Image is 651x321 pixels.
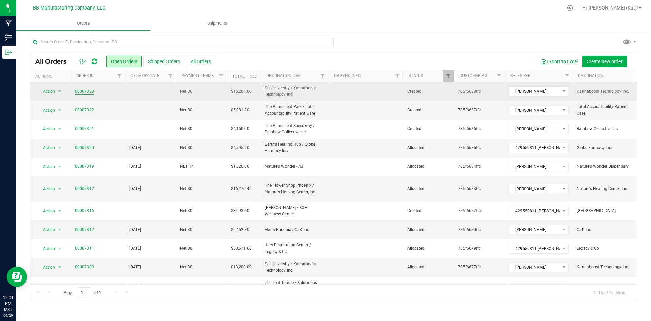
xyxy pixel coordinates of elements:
[75,107,94,113] a: 00007322
[458,264,501,270] span: 785f6677ffc
[231,107,249,113] span: $5,281.20
[577,245,636,252] span: Legacy & Co
[7,267,27,287] iframe: Resource center
[5,49,12,56] inline-svg: Outbound
[56,124,64,134] span: select
[577,185,636,192] span: Nature's Healing Center, Inc
[180,245,223,252] span: Net 30
[458,126,501,132] span: 785f6686ffc
[129,264,141,270] span: [DATE]
[407,208,450,214] span: Created
[30,37,334,47] input: Search Order ID, Destination, Customer PO...
[37,162,55,172] span: Action
[458,227,501,233] span: 785f6680ffc
[537,56,582,67] button: Export to Excel
[407,227,450,233] span: Allocated
[509,87,560,96] span: [PERSON_NAME]
[106,56,142,67] button: Open Orders
[577,145,636,151] span: Globe Farmacy Inc.
[458,208,501,214] span: 785f6682ffc
[577,264,636,270] span: Kannaboost Technology Inc.
[75,163,94,170] a: 00007319
[458,245,501,252] span: 785f6679ffc
[56,244,64,253] span: select
[265,141,324,154] span: Earth's Healing Hub / Globe Farmacy Inc.
[231,264,252,270] span: $13,200.00
[407,126,450,132] span: Created
[265,227,324,233] span: Hana-Phoenix / CJK Inc
[56,225,64,234] span: select
[186,56,215,67] button: All Orders
[265,204,324,217] span: [PERSON_NAME] / RCH Wellness Center
[75,227,94,233] a: 00007312
[180,163,223,170] span: NET 14
[35,74,68,79] div: Actions
[409,73,423,78] a: Status
[407,107,450,113] span: Created
[561,70,573,82] a: Filter
[150,16,284,31] a: Shipments
[265,104,324,117] span: The Prime Leaf Park / Total Accountability Patient Care
[165,70,176,82] a: Filter
[509,206,560,216] span: 429559811 [PERSON_NAME]
[588,287,630,298] span: 1 - 15 of 15 items
[509,263,560,272] span: [PERSON_NAME]
[56,281,64,291] span: select
[37,263,55,272] span: Action
[392,70,403,82] a: Filter
[143,56,184,67] button: Shipped Orders
[56,162,64,172] span: select
[407,283,450,289] span: Allocated
[35,58,74,65] span: All Orders
[37,184,55,194] span: Action
[180,264,223,270] span: Net 30
[129,283,141,289] span: [DATE]
[458,145,501,151] span: 785f6685ffc
[458,283,501,289] span: 785f6676ffc
[265,242,324,255] span: Jars Distribution Center / Legacy & Co
[231,163,249,170] span: $1,820.00
[232,74,257,79] a: Total Price
[78,287,90,298] input: 1
[129,227,141,233] span: [DATE]
[265,163,324,170] span: Nature's Wonder - AJ
[180,107,223,113] span: Net 30
[37,106,55,115] span: Action
[131,73,159,78] a: Delivery Date
[37,281,55,291] span: Action
[37,225,55,234] span: Action
[509,143,560,153] span: 429559811 [PERSON_NAME]
[75,126,94,132] a: 00007321
[334,73,361,78] a: QB Sync Info
[407,185,450,192] span: Allocated
[577,163,636,170] span: Nature's Wonder Dispensary
[37,87,55,96] span: Action
[75,88,94,95] a: 00007323
[231,145,249,151] span: $4,795.20
[265,182,324,195] span: The Flower Shop Phoenix / Nature's Healing Center, Inc
[407,245,450,252] span: Allocated
[231,283,249,289] span: $1,841.60
[5,20,12,26] inline-svg: Manufacturing
[56,106,64,115] span: select
[509,225,560,234] span: [PERSON_NAME]
[317,70,329,82] a: Filter
[180,88,223,95] span: Net 30
[577,227,636,233] span: CJK Inc
[509,162,560,172] span: [PERSON_NAME]
[629,70,640,82] a: Filter
[407,163,450,170] span: Allocated
[509,124,560,134] span: [PERSON_NAME]
[265,280,324,292] span: Zen Leaf Tempe / Salubrious Wellness Clinic
[3,313,13,318] p: 09/29
[56,143,64,153] span: select
[37,124,55,134] span: Action
[582,56,627,67] button: Create new order
[509,106,560,115] span: [PERSON_NAME]
[265,85,324,98] span: Sol-University / Kannaboost Technology Inc.
[68,20,99,26] span: Orders
[180,185,223,192] span: Net 30
[407,264,450,270] span: Allocated
[231,126,249,132] span: $4,160.00
[37,206,55,216] span: Action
